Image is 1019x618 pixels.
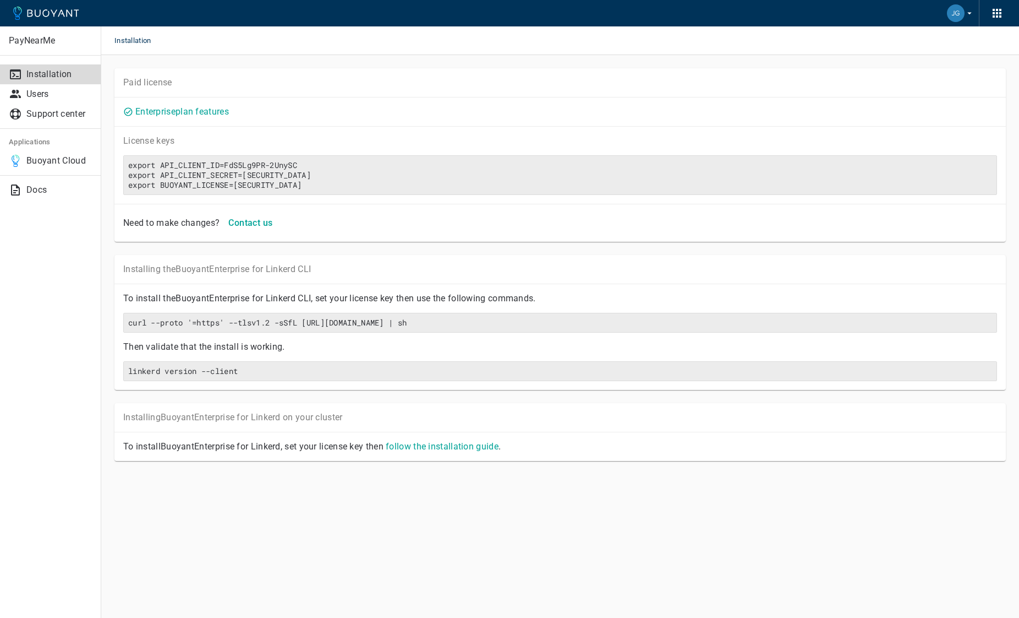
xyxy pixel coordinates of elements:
[224,213,277,233] button: Contact us
[128,318,992,328] h6: curl --proto '=https' --tlsv1.2 -sSfL [URL][DOMAIN_NAME] | sh
[128,366,992,376] h6: linkerd version --client
[9,138,92,147] h5: Applications
[135,106,229,117] a: Enterpriseplan features
[123,293,997,304] p: To install the Buoyant Enterprise for Linkerd CLI, set your license key then use the following co...
[224,217,277,227] a: Contact us
[26,109,92,120] p: Support center
[386,441,498,452] a: follow the installation guide
[123,341,997,353] p: Then validate that the install is working.
[9,35,92,46] p: PayNearMe
[114,26,165,55] span: Installation
[123,264,997,275] p: Installing the Buoyant Enterprise for Linkerd CLI
[228,218,272,229] h4: Contact us
[26,69,92,80] p: Installation
[128,160,992,190] h6: export API_CLIENT_ID=FdS5Lg9PR-2UnySCexport API_CLIENT_SECRET=[SECURITY_DATA]export BUOYANT_LICEN...
[123,441,997,452] p: To install Buoyant Enterprise for Linkerd, set your license key then .
[119,213,220,229] div: Need to make changes?
[123,135,997,147] p: License key s
[123,412,997,423] p: Installing Buoyant Enterprise for Linkerd on your cluster
[947,4,965,22] img: Jordan Gregory
[26,155,92,166] p: Buoyant Cloud
[26,185,92,196] p: Docs
[123,77,997,88] p: Paid license
[26,89,92,100] p: Users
